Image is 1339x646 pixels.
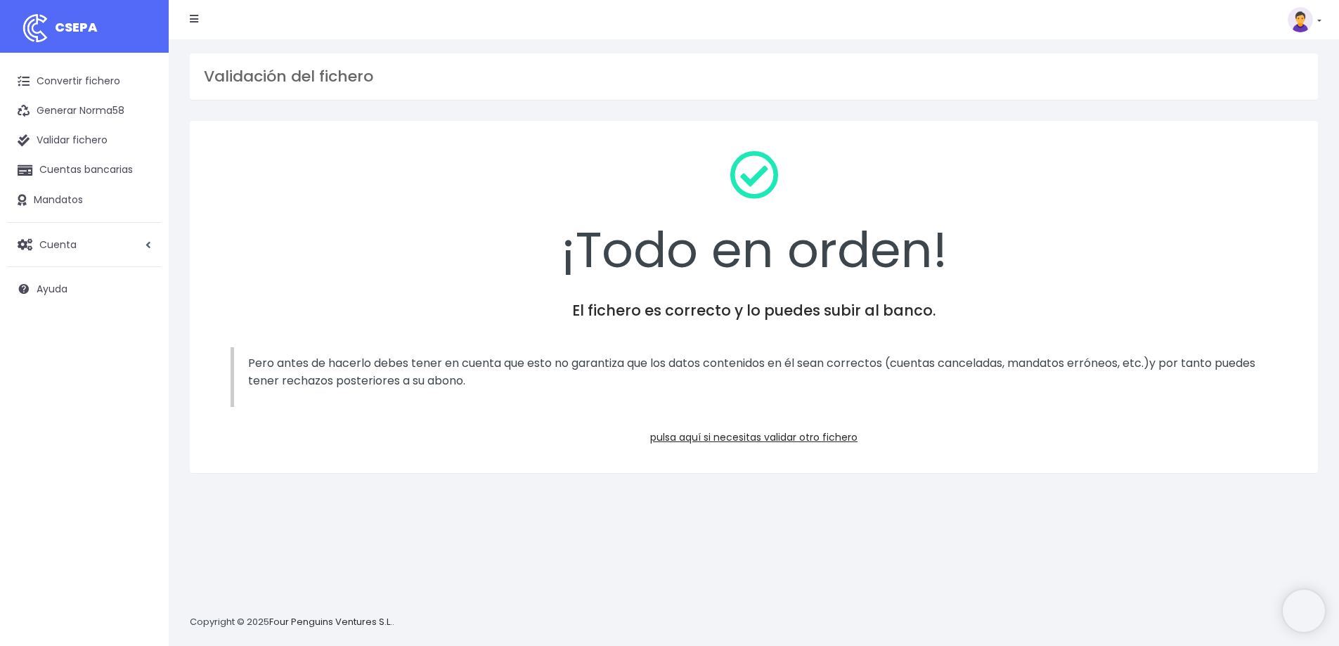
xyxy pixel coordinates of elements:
a: Generar Norma58 [7,96,162,126]
a: Validar fichero [7,126,162,155]
a: Convertir fichero [7,67,162,96]
span: Cuenta [39,237,77,251]
h3: Validación del fichero [204,67,1304,86]
span: CSEPA [55,18,98,36]
p: Copyright © 2025 . [190,615,394,630]
a: Ayuda [7,274,162,304]
h4: El fichero es correcto y lo puedes subir al banco. [208,302,1300,319]
p: Pero antes de hacerlo debes tener en cuenta que esto no garantiza que los datos contenidos en él ... [248,354,1263,390]
a: Cuentas bancarias [7,155,162,185]
img: profile [1288,7,1313,32]
a: Cuenta [7,230,162,259]
a: pulsa aquí si necesitas validar otro fichero [650,430,858,444]
span: Ayuda [37,282,67,296]
a: Mandatos [7,186,162,215]
a: Four Penguins Ventures S.L. [269,615,392,628]
div: ¡Todo en orden! [208,139,1300,287]
img: logo [18,11,53,46]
